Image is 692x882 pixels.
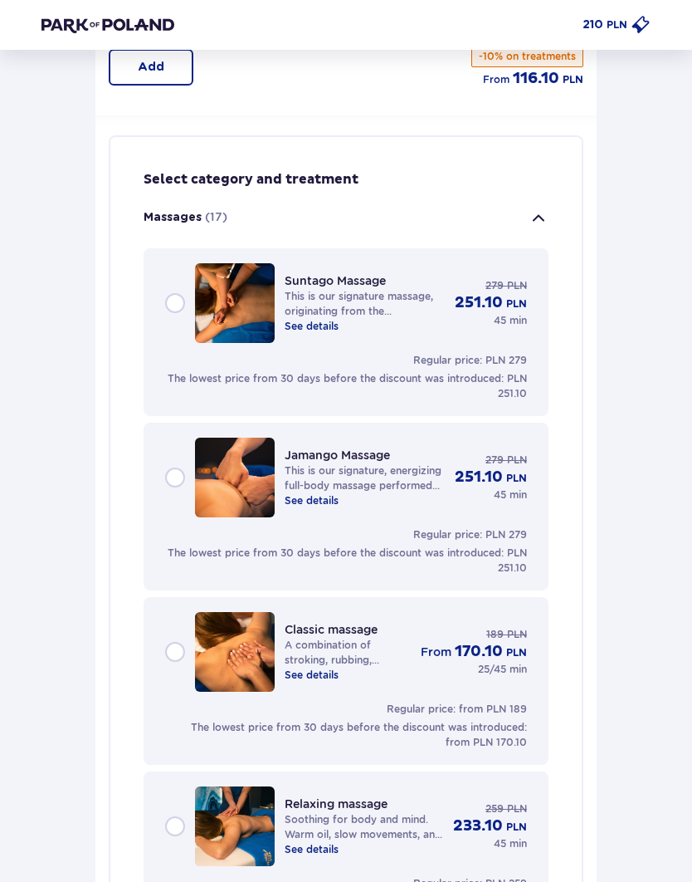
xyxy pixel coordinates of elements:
font: A combination of stroking, rubbing, kneading, and tapping techniques, classic massage improves bl... [285,639,411,860]
font: 189 [486,628,504,640]
font: From [421,645,451,659]
img: Park of Poland logo [41,17,174,33]
font: 233.10 [453,816,503,835]
font: 45 min [494,837,527,850]
button: Add [109,49,193,86]
font: See details [285,843,339,855]
font: Regular price: PLN 279 [413,528,527,541]
font: 259 [485,802,504,815]
font: Relaxing massage [285,797,387,811]
font: PLN [507,628,527,640]
font: Select category and treatment [144,171,358,188]
font: 45 min [494,488,527,501]
font: PLN [607,20,627,30]
font: PLN [506,822,527,832]
font: PLN [506,299,527,309]
font: 170.10 [455,642,503,661]
font: See details [285,494,339,507]
font: PLN [506,473,527,483]
font: See details [285,320,339,332]
font: This is our signature, energizing full-body massage performed with warm aromatic oil. It effectiv... [285,464,441,551]
font: Massages [144,212,202,223]
font: The lowest price from 30 days before the discount was introduced: PLN 251.10 [168,546,527,574]
font: Add [138,61,164,73]
font: This is our signature massage, originating from the [GEOGRAPHIC_DATA]. It deeply relaxes the enti... [285,290,441,452]
font: PLN [507,802,527,815]
font: Suntago Massage [285,274,386,287]
font: Classic massage [285,623,378,636]
font: PLN [507,279,527,292]
font: 279 [485,453,504,466]
button: Massages(17) [144,189,548,248]
img: 68e4cb3cb8556736806826.jpg [195,438,275,517]
img: 68e4d63c0001f507526437.jpg [195,786,275,866]
font: See details [285,669,339,681]
font: 45 min [494,314,527,326]
font: PLN [506,648,527,658]
font: Jamango Massage [285,448,390,462]
font: From [483,73,509,86]
font: 116.10 [513,69,559,88]
font: Regular price: PLN 279 [413,354,527,366]
font: 210 [582,19,603,31]
font: Regular price: from PLN 189 [387,703,527,715]
font: 25/45 min [478,663,527,675]
font: 279 [485,279,504,292]
font: The lowest price from 30 days before the discount was introduced: from PLN 170.10 [191,721,527,748]
font: The lowest price from 30 days before the discount was introduced: PLN 251.10 [168,372,527,399]
font: 251.10 [455,293,503,312]
font: -10% on treatments [479,50,576,62]
img: 68e4cb3da99e5834451851.jpg [195,612,275,692]
img: 68e4cb3d3e7cb706813042.jpg [195,263,275,343]
font: 251.10 [455,468,503,487]
font: PLN [507,453,527,466]
font: PLN [563,75,583,85]
font: (17) [205,210,227,223]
